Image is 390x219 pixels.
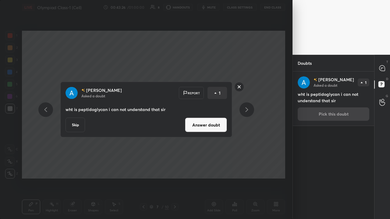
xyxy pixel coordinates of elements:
[293,55,317,71] p: Doubts
[81,93,105,98] p: Asked a doubt
[314,78,317,82] img: no-rating-badge.077c3623.svg
[314,83,337,88] p: Asked a doubt
[219,90,221,96] p: 1
[185,118,227,132] button: Answer doubt
[365,81,367,84] p: 1
[298,91,369,104] h4: wht is peptidoglycan i can not understand that sir
[66,118,85,132] button: Skip
[386,60,388,64] p: T
[293,71,374,219] div: grid
[179,87,204,99] div: Report
[66,87,78,99] img: 3
[81,89,85,92] img: no-rating-badge.077c3623.svg
[386,77,388,81] p: D
[298,76,310,89] img: 3
[318,77,354,82] p: [PERSON_NAME]
[386,94,388,98] p: G
[86,88,122,93] p: [PERSON_NAME]
[66,106,227,113] p: wht is peptidoglycan i can not understand that sir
